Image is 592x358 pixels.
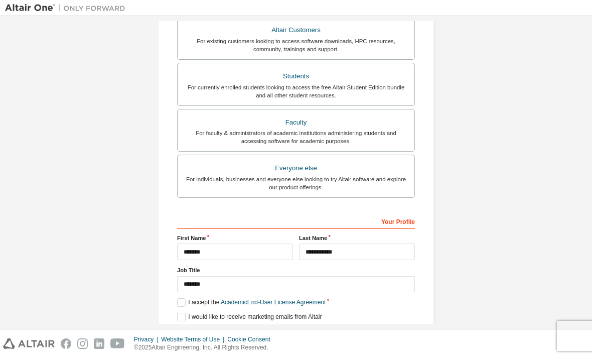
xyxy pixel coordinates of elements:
[3,338,55,349] img: altair_logo.svg
[134,343,276,352] p: © 2025 Altair Engineering, Inc. All Rights Reserved.
[61,338,71,349] img: facebook.svg
[299,234,415,242] label: Last Name
[177,298,326,307] label: I accept the
[227,335,276,343] div: Cookie Consent
[184,83,408,99] div: For currently enrolled students looking to access the free Altair Student Edition bundle and all ...
[110,338,125,349] img: youtube.svg
[184,37,408,53] div: For existing customers looking to access software downloads, HPC resources, community, trainings ...
[184,175,408,191] div: For individuals, businesses and everyone else looking to try Altair software and explore our prod...
[94,338,104,349] img: linkedin.svg
[134,335,161,343] div: Privacy
[161,335,227,343] div: Website Terms of Use
[77,338,88,349] img: instagram.svg
[184,161,408,175] div: Everyone else
[177,234,293,242] label: First Name
[184,23,408,37] div: Altair Customers
[184,115,408,130] div: Faculty
[184,69,408,83] div: Students
[177,266,415,274] label: Job Title
[5,3,130,13] img: Altair One
[177,313,322,321] label: I would like to receive marketing emails from Altair
[177,213,415,229] div: Your Profile
[184,129,408,145] div: For faculty & administrators of academic institutions administering students and accessing softwa...
[221,299,326,306] a: Academic End-User License Agreement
